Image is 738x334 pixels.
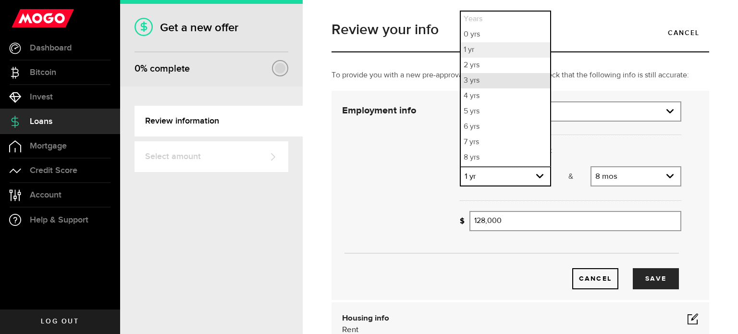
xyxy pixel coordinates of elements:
p: Length of self-employment: [460,145,681,157]
a: Select amount [135,141,288,172]
b: Housing info [342,314,389,322]
li: 9 yrs [461,165,550,181]
a: expand select [591,167,680,186]
li: Years [461,12,550,27]
span: Rent [342,326,358,334]
p: & [551,171,590,183]
li: 4 yrs [461,88,550,104]
span: Log out [41,318,79,325]
strong: Employment info [342,106,416,115]
span: 0 [135,63,140,74]
li: 2 yrs [461,58,550,73]
span: Loans [30,117,52,126]
a: expand select [461,102,680,121]
li: 6 yrs [461,119,550,135]
span: Account [30,191,61,199]
li: 0 yrs [461,27,550,42]
span: Invest [30,93,53,101]
li: 1 yr [461,42,550,58]
a: expand select [461,167,550,186]
button: Open LiveChat chat widget [8,4,37,33]
li: 5 yrs [461,104,550,119]
span: Mortgage [30,142,67,150]
li: 8 yrs [461,150,550,165]
h1: Review your info [332,23,709,37]
li: 7 yrs [461,135,550,150]
span: Credit Score [30,166,77,175]
a: Review information [135,106,303,136]
button: Save [633,268,679,289]
h1: Get a new offer [135,21,288,35]
button: Cancel [572,268,618,289]
p: To provide you with a new pre-approval, we'll need to double-check that the following info is sti... [332,70,709,81]
li: 3 yrs [461,73,550,88]
span: Help & Support [30,216,88,224]
div: % complete [135,60,190,77]
span: Dashboard [30,44,72,52]
span: Bitcoin [30,68,56,77]
a: Cancel [658,23,709,43]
